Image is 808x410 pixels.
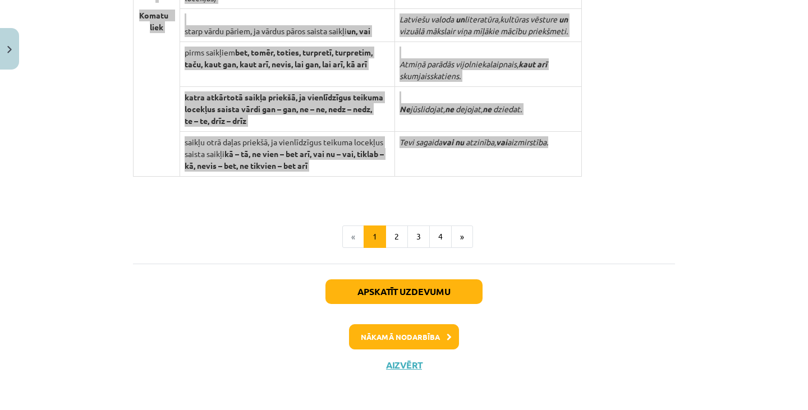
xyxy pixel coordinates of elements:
span: atzinība [466,137,494,147]
strong: ne [483,104,492,114]
span: dziedat. [493,104,522,114]
td: starp vārdu pāriem, ja vārdus pāros saista saikļi [180,9,394,42]
strong: kā – tā, ne vien – bet arī, vai nu – vai, tiklab – kā, nevis – bet, ne tikvien – bet arī [185,149,384,171]
button: Nākamā nodarbība [349,324,459,350]
strong: bet, tomēr, toties, turpretī, turpretim, taču, kaut gan, kaut arī, nevis, lai gan, lai arī, kā arī [185,47,373,69]
span: dejojat [456,104,481,114]
span: vizuālā māksla [400,26,450,36]
nav: Page navigation example [133,225,675,248]
strong: un [559,14,568,24]
em: jūs , , [400,104,522,114]
button: 2 [385,225,408,248]
strong: un, vai [347,26,370,36]
strong: un [456,14,465,24]
button: Aizvērt [383,360,425,371]
span: Latviešu valoda [400,14,454,24]
img: icon-close-lesson-0947bae3869378f0d4975bcd49f059093ad1ed9edebbc8119c70593378902aed.svg [7,46,12,53]
span: literatūra [465,14,498,24]
strong: Ne [400,104,410,114]
span: skumjais [400,71,430,81]
button: » [451,225,473,248]
span: aizmirstība. [507,137,548,147]
span: lidojat [420,104,443,114]
button: Apskatīt uzdevumu [325,279,483,304]
strong: katra atkārtotā saikļa priekšā, ja vienlīdzīgus teikuma locekļus saista vārdi gan – gan, ne – ne,... [185,92,383,126]
strong: vai nu [442,137,464,147]
td: saikļu otrā daļas priekšā, ja vienlīdzīgus teikuma locekļus saista saikļi [180,132,394,177]
em: Tevi sagaida , [400,137,548,147]
strong: Komatu liek [139,10,173,32]
button: 4 [429,225,452,248]
p: pirms saikļiem [185,47,390,70]
span: kultūras vēsture [500,14,557,24]
button: 3 [407,225,430,248]
strong: kaut arī [518,59,547,69]
strong: ne [445,104,454,114]
em: , ir viņa mīļākie mācību priekšmeti. [400,14,568,36]
button: 1 [364,225,386,248]
em: Atmiņā parādās vijolnieka , skatiens. [400,59,547,81]
span: laipnais [490,59,517,69]
strong: vai [496,137,507,147]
